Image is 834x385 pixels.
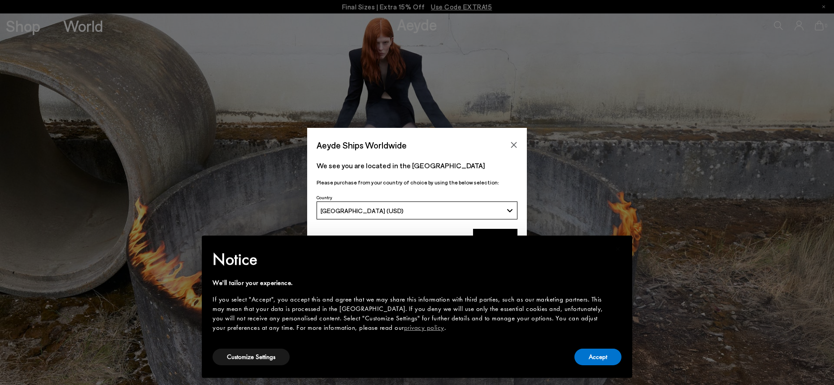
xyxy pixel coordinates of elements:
span: Aeyde Ships Worldwide [317,137,407,153]
button: Close [507,138,521,152]
div: If you select "Accept", you accept this and agree that we may share this information with third p... [213,295,607,332]
span: [GEOGRAPHIC_DATA] (USD) [321,207,404,214]
h2: Notice [213,248,607,271]
p: We see you are located in the [GEOGRAPHIC_DATA] [317,160,517,171]
a: privacy policy [404,323,444,332]
button: Close this notice [607,238,629,260]
div: We'll tailor your experience. [213,278,607,288]
span: Country [317,195,332,200]
p: Please purchase from your country of choice by using the below selection: [317,178,517,187]
span: × [615,242,621,256]
button: Accept [574,349,621,365]
button: Customize Settings [213,349,290,365]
